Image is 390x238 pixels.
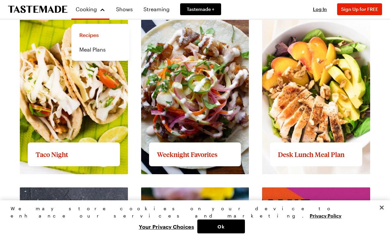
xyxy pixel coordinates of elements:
a: View full content for Pizza Party [20,188,98,194]
a: Tastemade + [180,3,221,15]
span: Tastemade + [187,6,214,13]
div: Cooking [71,24,130,61]
span: Sign Up for FREE [341,6,378,12]
button: Cooking [75,3,105,16]
div: We may store cookies on your device to enhance our services and marketing. [11,205,374,219]
a: To Tastemade Home Page [8,6,67,13]
span: Cooking [76,6,97,12]
div: Privacy [11,205,374,233]
a: Meal Plans [75,42,126,57]
a: View full content for Recipes by Jamie Oliver [262,188,341,202]
a: View full content for Delectable Desserts [141,188,243,194]
a: More information about your privacy, opens in a new tab [310,212,341,218]
a: Recipes [75,28,126,42]
button: Sign Up for FREE [337,3,382,15]
span: Log In [313,6,327,12]
button: Ok [197,219,245,233]
button: Your Privacy Choices [136,219,197,233]
button: Log In [307,6,333,13]
button: Close [374,200,389,215]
